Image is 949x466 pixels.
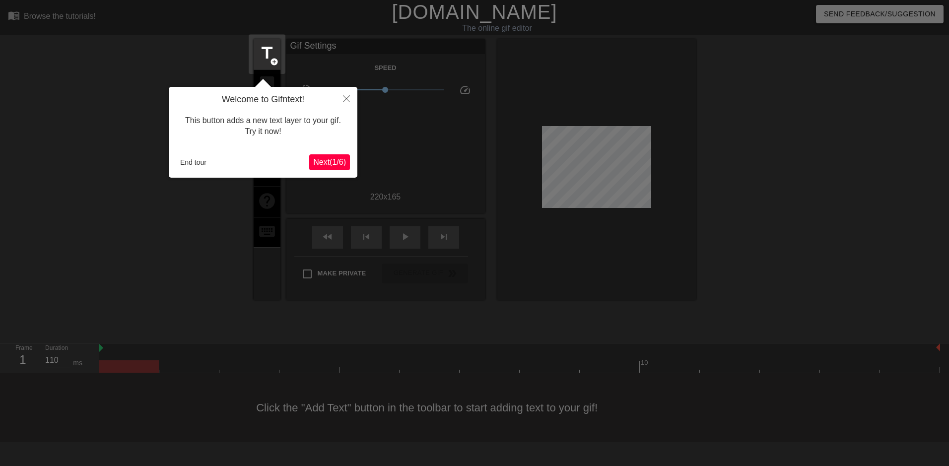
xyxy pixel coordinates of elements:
div: This button adds a new text layer to your gif. Try it now! [176,105,350,147]
button: Next [309,154,350,170]
button: Close [336,87,357,110]
h4: Welcome to Gifntext! [176,94,350,105]
button: End tour [176,155,210,170]
span: Next ( 1 / 6 ) [313,158,346,166]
